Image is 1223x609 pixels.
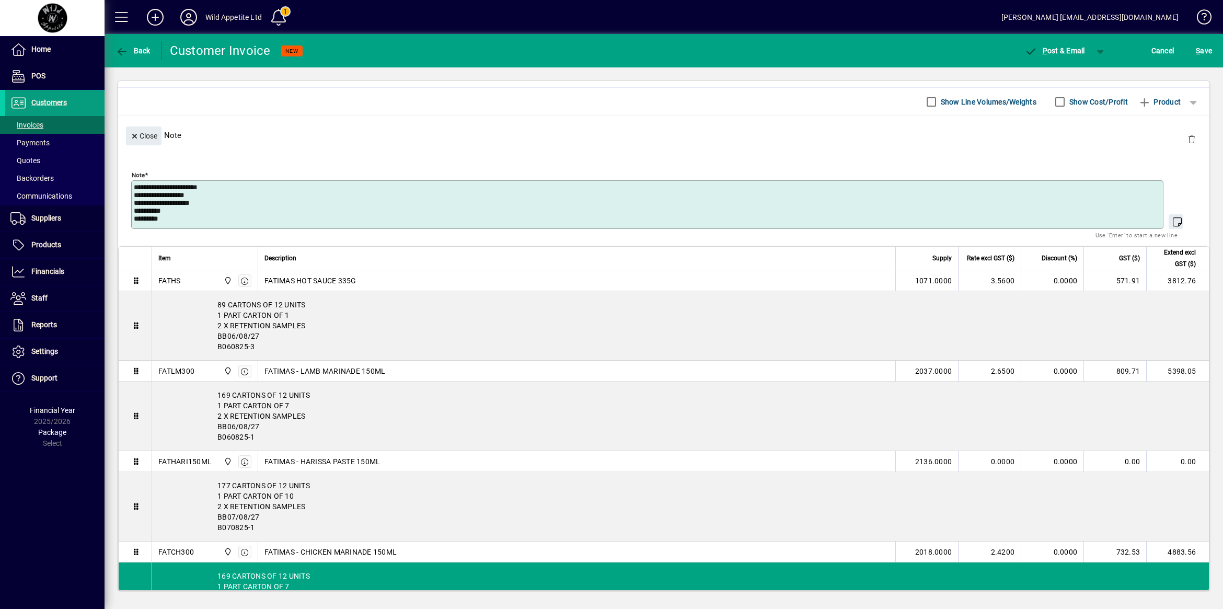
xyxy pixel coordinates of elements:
[915,366,952,376] span: 2037.0000
[31,374,57,382] span: Support
[5,116,105,134] a: Invoices
[1024,47,1085,55] span: ost & Email
[1179,134,1204,144] app-page-header-button: Delete
[172,8,205,27] button: Profile
[965,366,1014,376] div: 2.6500
[10,139,50,147] span: Payments
[264,366,385,376] span: FATIMAS - LAMB MARINADE 150ML
[158,252,171,264] span: Item
[1067,97,1128,107] label: Show Cost/Profit
[5,365,105,392] a: Support
[123,131,164,140] app-page-header-button: Close
[31,214,61,222] span: Suppliers
[285,48,298,54] span: NEW
[1179,127,1204,152] button: Delete
[1019,41,1090,60] button: Post & Email
[1149,41,1177,60] button: Cancel
[1021,270,1083,291] td: 0.0000
[1189,2,1210,36] a: Knowledge Base
[915,456,952,467] span: 2136.0000
[1083,542,1146,562] td: 732.53
[1146,361,1209,382] td: 5398.05
[31,98,67,107] span: Customers
[158,366,194,376] div: FATLM300
[152,472,1209,541] div: 177 CARTONS OF 12 UNITS 1 PART CARTON OF 10 2 X RETENTION SAMPLES BB07/08/27 B070825-1
[31,240,61,249] span: Products
[170,42,271,59] div: Customer Invoice
[105,41,162,60] app-page-header-button: Back
[1196,47,1200,55] span: S
[1196,42,1212,59] span: ave
[264,275,356,286] span: FATIMAS HOT SAUCE 335G
[264,252,296,264] span: Description
[158,275,180,286] div: FATHS
[5,134,105,152] a: Payments
[205,9,262,26] div: Wild Appetite Ltd
[5,339,105,365] a: Settings
[31,267,64,275] span: Financials
[1083,361,1146,382] td: 809.71
[965,547,1014,557] div: 2.4200
[1021,542,1083,562] td: 0.0000
[1083,451,1146,472] td: 0.00
[10,121,43,129] span: Invoices
[915,547,952,557] span: 2018.0000
[5,285,105,312] a: Staff
[1119,252,1140,264] span: GST ($)
[965,456,1014,467] div: 0.0000
[5,37,105,63] a: Home
[5,63,105,89] a: POS
[915,275,952,286] span: 1071.0000
[221,456,233,467] span: Wild Appetite Ltd
[5,152,105,169] a: Quotes
[264,547,397,557] span: FATIMAS - CHICKEN MARINADE 150ML
[31,294,48,302] span: Staff
[10,192,72,200] span: Communications
[5,169,105,187] a: Backorders
[939,97,1036,107] label: Show Line Volumes/Weights
[967,252,1014,264] span: Rate excl GST ($)
[1146,270,1209,291] td: 3812.76
[5,187,105,205] a: Communications
[31,72,45,80] span: POS
[30,406,75,415] span: Financial Year
[264,456,380,467] span: FATIMAS - HARISSA PASTE 150ML
[10,156,40,165] span: Quotes
[38,428,66,436] span: Package
[1095,229,1178,241] mat-hint: Use 'Enter' to start a new line
[221,546,233,558] span: Wild Appetite Ltd
[221,365,233,377] span: Wild Appetite Ltd
[113,41,153,60] button: Back
[1153,247,1196,270] span: Extend excl GST ($)
[1021,361,1083,382] td: 0.0000
[158,547,194,557] div: FATCH300
[1193,41,1215,60] button: Save
[31,45,51,53] span: Home
[126,127,161,145] button: Close
[31,320,57,329] span: Reports
[1133,93,1186,111] button: Product
[1021,451,1083,472] td: 0.0000
[132,171,145,179] mat-label: Note
[932,252,952,264] span: Supply
[1043,47,1047,55] span: P
[139,8,172,27] button: Add
[1083,270,1146,291] td: 571.91
[118,116,1209,154] div: Note
[1146,451,1209,472] td: 0.00
[5,259,105,285] a: Financials
[5,205,105,232] a: Suppliers
[1151,42,1174,59] span: Cancel
[10,174,54,182] span: Backorders
[1146,542,1209,562] td: 4883.56
[152,291,1209,360] div: 89 CARTONS OF 12 UNITS 1 PART CARTON OF 1 2 X RETENTION SAMPLES BB06/08/27 B060825-3
[965,275,1014,286] div: 3.5600
[1042,252,1077,264] span: Discount (%)
[1001,9,1179,26] div: [PERSON_NAME] [EMAIL_ADDRESS][DOMAIN_NAME]
[5,312,105,338] a: Reports
[1138,94,1181,110] span: Product
[152,382,1209,451] div: 169 CARTONS OF 12 UNITS 1 PART CARTON OF 7 2 X RETENTION SAMPLES BB06/08/27 B060825-1
[221,275,233,286] span: Wild Appetite Ltd
[116,47,151,55] span: Back
[5,232,105,258] a: Products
